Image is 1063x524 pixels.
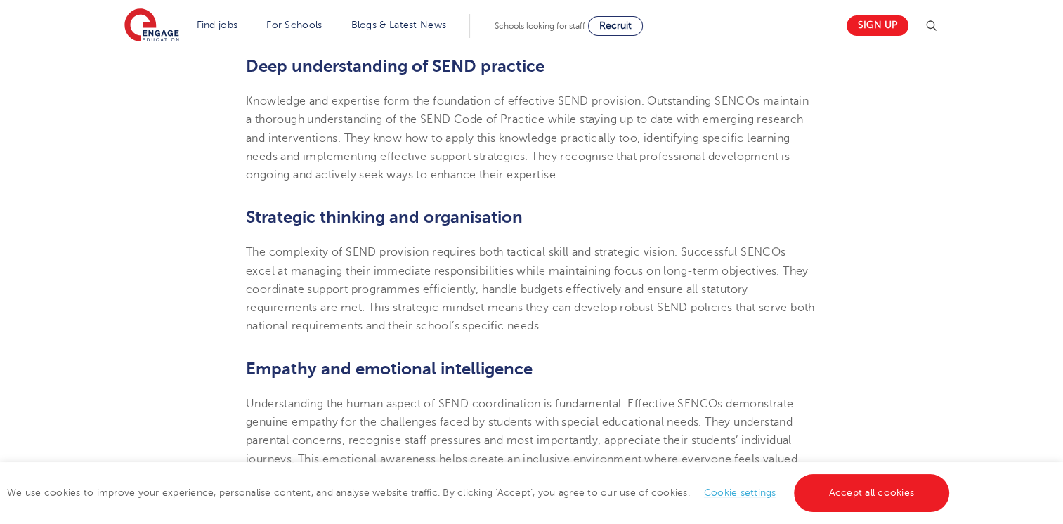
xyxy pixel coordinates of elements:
span: Schools looking for staff [495,21,585,31]
span: We use cookies to improve your experience, personalise content, and analyse website traffic. By c... [7,487,953,498]
span: Deep understanding of SEND practice [246,56,544,76]
span: Knowledge and expertise form the foundation of effective SEND provision. Outstanding SENCOs maint... [246,95,809,181]
a: For Schools [266,20,322,30]
a: Sign up [847,15,908,36]
span: Understanding the human aspect of SEND coordination is fundamental. Effective SENCOs demonstrate ... [246,398,797,484]
a: Blogs & Latest News [351,20,447,30]
a: Accept all cookies [794,474,950,512]
span: The complexity of SEND provision requires both tactical skill and strategic vision. Successful SE... [246,246,815,332]
span: Empathy and emotional intelligence [246,359,533,379]
span: Strategic thinking and organisation [246,207,523,227]
img: Engage Education [124,8,179,44]
a: Cookie settings [704,487,776,498]
a: Find jobs [197,20,238,30]
span: Recruit [599,20,632,31]
a: Recruit [588,16,643,36]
